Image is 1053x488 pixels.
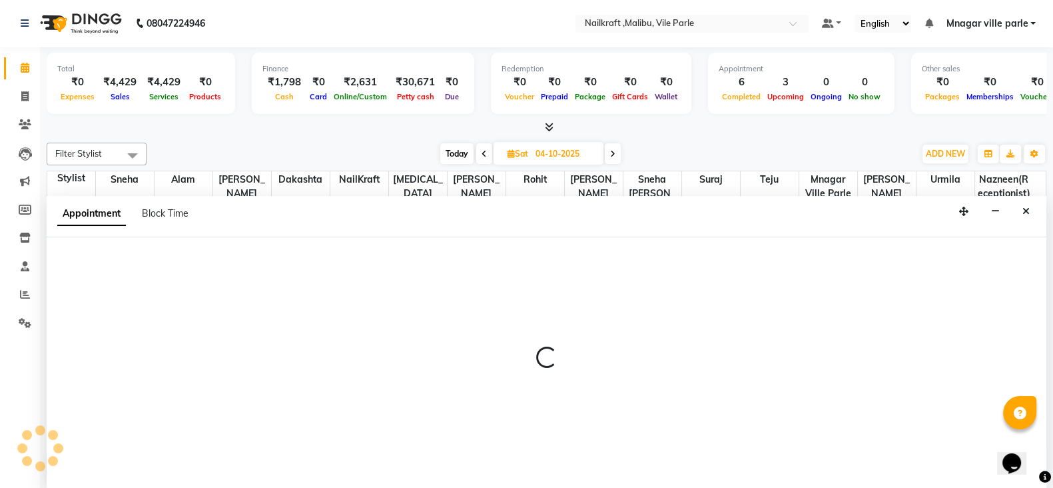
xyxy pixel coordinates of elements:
span: Ongoing [807,92,845,101]
div: ₹30,671 [390,75,440,90]
div: 0 [845,75,884,90]
div: ₹0 [609,75,651,90]
div: ₹2,631 [330,75,390,90]
img: logo [34,5,125,42]
span: Products [186,92,224,101]
span: Alam [155,171,212,188]
span: Today [440,143,474,164]
span: Cash [272,92,297,101]
span: NailKraft [330,171,388,188]
span: [MEDICAL_DATA] [389,171,447,202]
div: 6 [719,75,764,90]
span: Sat [504,149,531,159]
span: ADD NEW [926,149,965,159]
div: ₹0 [651,75,681,90]
span: Card [306,92,330,101]
div: ₹0 [537,75,571,90]
span: Expenses [57,92,98,101]
span: nazneen(receptionist) [975,171,1034,202]
span: Petty cash [394,92,438,101]
span: Rohit [506,171,564,188]
button: Close [1016,201,1036,222]
div: ₹0 [963,75,1017,90]
span: [PERSON_NAME] [448,171,506,202]
div: Redemption [502,63,681,75]
div: ₹0 [440,75,464,90]
div: Stylist [47,171,95,185]
span: Dakashta [272,171,330,188]
span: [PERSON_NAME] [565,171,623,202]
span: Wallet [651,92,681,101]
div: ₹0 [502,75,537,90]
div: ₹4,429 [98,75,142,90]
span: [PERSON_NAME] [213,171,271,202]
div: 3 [764,75,807,90]
span: Services [146,92,182,101]
span: [PERSON_NAME] [858,171,916,202]
input: 2025-10-04 [531,144,598,164]
div: Finance [262,63,464,75]
span: sneha [96,171,154,188]
span: Teju [741,171,799,188]
div: ₹0 [186,75,224,90]
span: Suraj [682,171,740,188]
div: ₹4,429 [142,75,186,90]
span: Block Time [142,207,188,219]
button: ADD NEW [922,145,968,163]
span: Online/Custom [330,92,390,101]
div: ₹0 [571,75,609,90]
div: Appointment [719,63,884,75]
div: ₹0 [57,75,98,90]
span: Voucher [502,92,537,101]
span: Packages [922,92,963,101]
b: 08047224946 [147,5,205,42]
span: Prepaid [537,92,571,101]
span: Filter Stylist [55,148,102,159]
div: Total [57,63,224,75]
div: ₹0 [306,75,330,90]
span: Upcoming [764,92,807,101]
span: Package [571,92,609,101]
span: Memberships [963,92,1017,101]
div: ₹1,798 [262,75,306,90]
iframe: chat widget [997,435,1040,475]
span: urmila [916,171,974,188]
div: 0 [807,75,845,90]
span: No show [845,92,884,101]
span: Mnagar ville parle [799,171,857,202]
span: Due [442,92,462,101]
span: Sales [107,92,133,101]
span: Gift Cards [609,92,651,101]
span: Mnagar ville parle [946,17,1028,31]
span: Appointment [57,202,126,226]
span: Sneha [PERSON_NAME] [623,171,681,216]
span: Completed [719,92,764,101]
div: ₹0 [922,75,963,90]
